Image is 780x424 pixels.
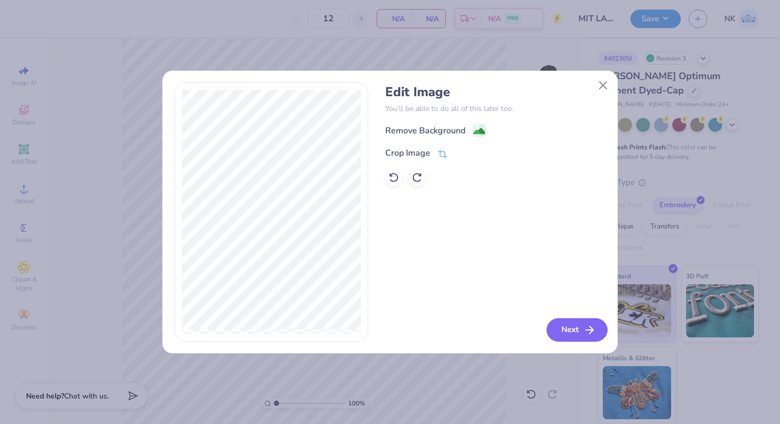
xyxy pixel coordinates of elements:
button: Close [593,75,613,95]
div: Crop Image [385,147,430,159]
p: You’ll be able to do all of this later too. [385,103,605,114]
h4: Edit Image [385,84,605,100]
button: Next [547,318,608,342]
div: Remove Background [385,124,465,137]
